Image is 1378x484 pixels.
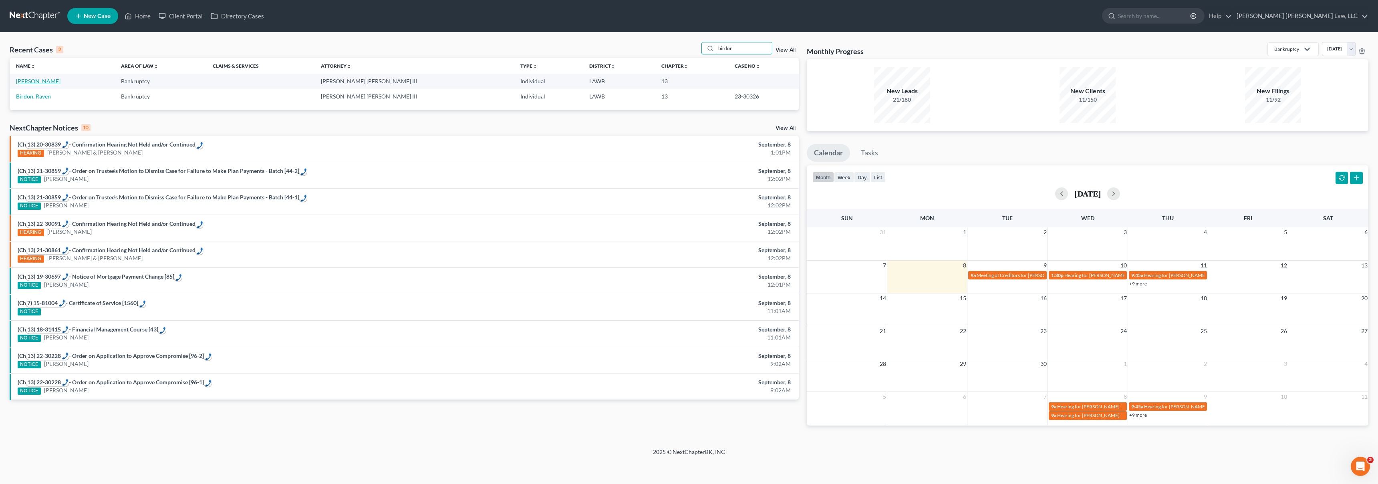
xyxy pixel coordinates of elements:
a: [PERSON_NAME] & [PERSON_NAME] [47,254,143,262]
span: 31 [879,227,887,237]
a: Client Portal [155,9,207,23]
a: (Ch13) 21-30859- Order on Trustee's Motion to Dismiss Case for Failure to Make Plan Payments - Ba... [18,167,299,174]
a: (Ch13) 22-30228- Order on Application to Approve Compromise [96-2] [18,352,204,359]
div: HEARING [18,255,44,263]
div: Call: 13) 19-30697 [174,273,182,281]
div: Call: 13) 22-30091 [26,220,69,228]
a: [PERSON_NAME] & [PERSON_NAME] [47,149,143,157]
span: 9 [1043,261,1048,270]
div: New Clients [1060,86,1116,96]
div: 11:01AM [538,307,791,315]
span: 1 [962,227,967,237]
span: Hearing for [PERSON_NAME] [1144,404,1207,410]
span: 28 [879,359,887,369]
div: 12:01PM [538,281,791,289]
div: 11/92 [1245,96,1301,104]
img: hfpfyWBK5wQHBAGPgDf9c6qAYOxxMAAAAASUVORK5CYII= [205,353,212,360]
td: Bankruptcy [115,74,206,88]
img: hfpfyWBK5wQHBAGPgDf9c6qAYOxxMAAAAASUVORK5CYII= [62,141,68,148]
a: (Ch13) 20-30839- Confirmation Hearing Not Held and/or Continued [18,141,195,148]
a: Case Nounfold_more [735,63,760,69]
button: month [812,172,834,183]
div: 12:02PM [538,254,791,262]
span: Hearing for [PERSON_NAME] [1064,272,1127,278]
i: unfold_more [755,64,760,69]
div: September, 8 [538,325,791,333]
span: 29 [959,359,967,369]
div: Call: 13) 21-30859 [26,193,69,201]
a: (Ch7) 15-81004- Certificate of Service [1560] [18,299,138,306]
span: 26 [1280,326,1288,336]
img: hfpfyWBK5wQHBAGPgDf9c6qAYOxxMAAAAASUVORK5CYII= [62,326,68,333]
img: hfpfyWBK5wQHBAGPgDf9c6qAYOxxMAAAAASUVORK5CYII= [205,380,212,387]
a: Nameunfold_more [16,63,35,69]
span: 7 [882,261,887,270]
img: hfpfyWBK5wQHBAGPgDf9c6qAYOxxMAAAAASUVORK5CYII= [159,327,166,334]
div: Call: 13) 20-30839 [26,141,69,149]
h3: Monthly Progress [807,46,864,56]
span: Mon [920,215,934,221]
h2: [DATE] [1074,189,1101,198]
a: [PERSON_NAME] [44,281,89,289]
a: Calendar [807,144,850,162]
div: Call: 7) 15-81004 [26,299,66,307]
i: unfold_more [611,64,616,69]
button: day [854,172,870,183]
a: (Ch13) 22-30091- Confirmation Hearing Not Held and/or Continued [18,220,195,227]
img: hfpfyWBK5wQHBAGPgDf9c6qAYOxxMAAAAASUVORK5CYII= [300,195,307,202]
div: 12:02PM [538,228,791,236]
img: hfpfyWBK5wQHBAGPgDf9c6qAYOxxMAAAAASUVORK5CYII= [197,142,203,149]
div: Call: 13) 18-31415 [158,325,166,333]
td: LAWB [583,89,655,104]
i: unfold_more [347,64,351,69]
span: 3 [1283,359,1288,369]
button: week [834,172,854,183]
span: 2 [1367,457,1374,463]
div: 12:02PM [538,175,791,183]
a: Directory Cases [207,9,268,23]
div: Call: 13) 22-30228 [204,352,212,360]
div: September, 8 [538,220,791,228]
span: 6 [1364,227,1368,237]
img: hfpfyWBK5wQHBAGPgDf9c6qAYOxxMAAAAASUVORK5CYII= [62,220,68,227]
img: hfpfyWBK5wQHBAGPgDf9c6qAYOxxMAAAAASUVORK5CYII= [300,168,307,175]
td: Individual [514,89,583,104]
div: 12:02PM [538,201,791,209]
img: hfpfyWBK5wQHBAGPgDf9c6qAYOxxMAAAAASUVORK5CYII= [62,352,68,359]
td: LAWB [583,74,655,88]
span: 9:45a [1131,404,1143,410]
div: Call: 13) 22-30228 [26,352,69,360]
a: [PERSON_NAME] [16,78,60,84]
div: 2025 © NextChapterBK, INC [461,448,917,462]
img: hfpfyWBK5wQHBAGPgDf9c6qAYOxxMAAAAASUVORK5CYII= [175,274,182,281]
span: 8 [962,261,967,270]
span: Hearing for [PERSON_NAME] [1057,412,1120,418]
span: 19 [1280,293,1288,303]
span: 17 [1120,293,1128,303]
span: 3 [1123,227,1128,237]
span: Wed [1081,215,1094,221]
span: 30 [1040,359,1048,369]
a: [PERSON_NAME] [44,175,89,183]
div: September, 8 [538,246,791,254]
td: [PERSON_NAME] [PERSON_NAME] III [314,74,514,88]
img: hfpfyWBK5wQHBAGPgDf9c6qAYOxxMAAAAASUVORK5CYII= [62,273,68,280]
span: 12 [1280,261,1288,270]
span: 22 [959,326,967,336]
span: Sat [1323,215,1333,221]
span: Thu [1162,215,1174,221]
span: 24 [1120,326,1128,336]
a: Attorneyunfold_more [321,63,351,69]
div: 9:02AM [538,386,791,394]
input: Search by name... [716,42,772,54]
input: Search by name... [1118,8,1191,23]
a: [PERSON_NAME] [44,333,89,341]
div: Call: 13) 21-30859 [26,167,69,175]
a: (Ch13) 21-30861- Confirmation Hearing Not Held and/or Continued [18,247,195,253]
i: unfold_more [30,64,35,69]
i: unfold_more [684,64,689,69]
span: 1:30p [1051,272,1064,278]
img: hfpfyWBK5wQHBAGPgDf9c6qAYOxxMAAAAASUVORK5CYII= [197,247,203,255]
a: Help [1205,9,1232,23]
a: [PERSON_NAME] [44,360,89,368]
